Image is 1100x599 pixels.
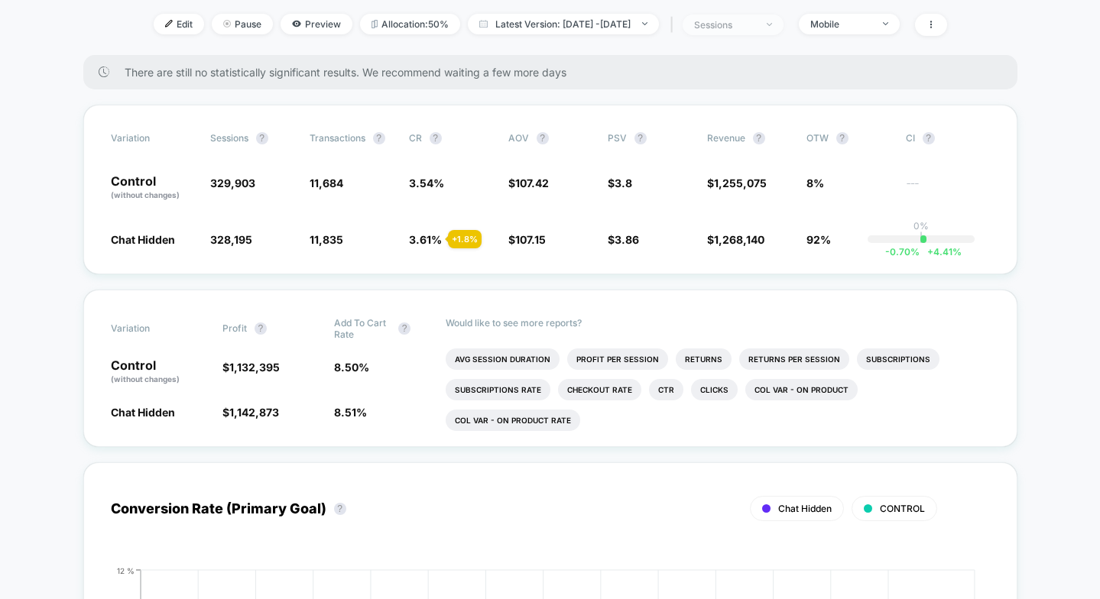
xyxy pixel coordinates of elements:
div: + 1.8 % [448,230,482,248]
li: Subscriptions [857,348,939,370]
span: 11,835 [310,233,343,246]
span: CI [906,132,990,144]
span: $ [707,176,767,189]
img: end [767,23,772,26]
span: OTW [806,132,891,144]
span: $ [608,176,632,189]
span: Chat Hidden [778,503,832,514]
span: Edit [154,14,204,34]
span: 8% [806,176,824,189]
span: 329,903 [210,176,255,189]
span: -0.70 % [885,246,920,257]
li: Ctr [649,379,683,400]
span: CONTROL [880,503,925,514]
span: $ [508,176,549,189]
span: + [927,246,933,257]
li: Checkout Rate [558,379,641,400]
span: 8.51 % [334,406,367,419]
span: 328,195 [210,233,252,246]
span: Pause [212,14,273,34]
p: Control [111,359,207,385]
img: end [223,20,231,28]
button: ? [398,322,410,335]
span: Latest Version: [DATE] - [DATE] [468,14,659,34]
button: ? [923,132,935,144]
span: 1,142,873 [229,406,279,419]
span: Add To Cart Rate [334,317,391,340]
span: PSV [608,132,627,144]
span: 1,132,395 [229,361,280,374]
span: Chat Hidden [111,406,175,419]
span: 3.54 % [409,176,444,189]
span: (without changes) [111,374,180,384]
span: Preview [281,14,352,34]
img: calendar [479,20,488,28]
li: Avg Session Duration [446,348,560,370]
span: 107.15 [515,233,546,246]
span: CR [409,132,422,144]
img: end [642,22,647,25]
div: sessions [694,19,755,31]
li: Clicks [691,379,738,400]
p: 0% [913,220,929,232]
button: ? [537,132,549,144]
span: 92% [806,233,831,246]
li: Returns [676,348,732,370]
span: 8.50 % [334,361,369,374]
p: Would like to see more reports? [446,317,989,329]
span: (without changes) [111,190,180,199]
span: Allocation: 50% [360,14,460,34]
span: $ [707,233,764,246]
span: 4.41 % [920,246,962,257]
span: Profit [222,322,247,334]
span: There are still no statistically significant results. We recommend waiting a few more days [125,66,987,79]
button: ? [255,322,267,335]
img: rebalance [372,20,378,28]
span: | [667,14,683,36]
li: Col Var - On Product Rate [446,410,580,431]
button: ? [373,132,385,144]
span: Variation [111,317,195,340]
span: --- [906,179,990,201]
span: Sessions [210,132,248,144]
span: Variation [111,132,195,144]
span: $ [222,361,280,374]
span: 107.42 [515,176,549,189]
span: $ [508,233,546,246]
tspan: 12 % [117,565,135,575]
li: Profit Per Session [567,348,668,370]
img: end [883,22,888,25]
button: ? [634,132,647,144]
button: ? [430,132,442,144]
span: 1,268,140 [714,233,764,246]
div: Mobile [810,18,871,30]
span: AOV [508,132,529,144]
li: Col Var - On Product [745,379,858,400]
span: 11,684 [310,176,343,189]
button: ? [836,132,849,144]
li: Returns Per Session [739,348,849,370]
span: Chat Hidden [111,233,175,246]
li: Subscriptions Rate [446,379,550,400]
span: $ [608,233,639,246]
span: 3.61 % [409,233,442,246]
span: Transactions [310,132,365,144]
button: ? [334,503,346,515]
span: 3.8 [615,176,632,189]
span: 3.86 [615,233,639,246]
p: Control [111,175,195,201]
p: | [920,232,923,243]
span: 1,255,075 [714,176,767,189]
span: Revenue [707,132,745,144]
button: ? [256,132,268,144]
button: ? [753,132,765,144]
span: $ [222,406,279,419]
img: edit [165,20,173,28]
